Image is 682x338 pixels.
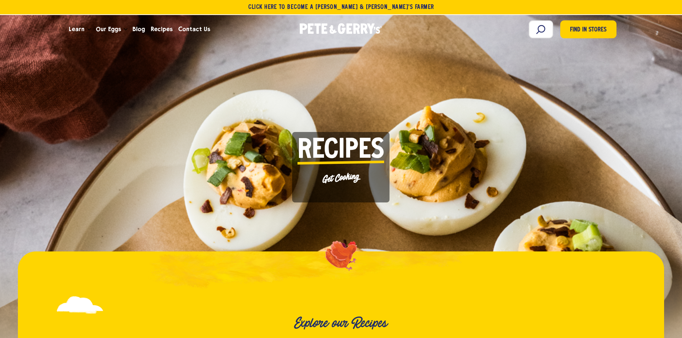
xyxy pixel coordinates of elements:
span: Our Eggs [96,25,121,34]
span: Recipes [151,25,173,34]
a: Learn [66,20,87,39]
input: Search [529,20,553,38]
h2: Explore our Recipes [72,315,610,331]
a: Blog [130,20,148,39]
span: Contact Us [178,25,210,34]
button: Open the dropdown menu for Learn [87,28,91,31]
span: Learn [69,25,84,34]
a: Recipes [148,20,175,39]
span: Recipes [298,137,384,164]
a: Our Eggs [93,20,124,39]
button: Open the dropdown menu for Our Eggs [124,28,127,31]
span: Blog [132,25,145,34]
a: Contact Us [175,20,213,39]
span: Find in Stores [570,25,606,35]
p: Get Cooking [298,168,385,187]
a: Find in Stores [560,20,616,38]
